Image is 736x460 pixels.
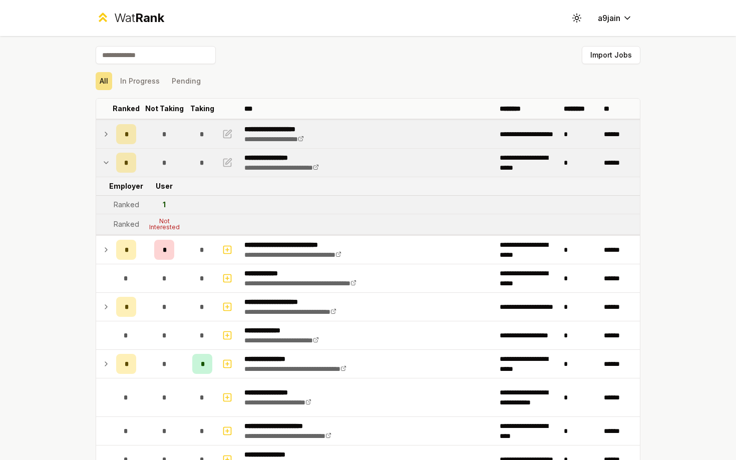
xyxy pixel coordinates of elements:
span: a9jain [598,12,620,24]
p: Not Taking [145,104,184,114]
button: Pending [168,72,205,90]
button: All [96,72,112,90]
span: Rank [135,11,164,25]
div: Ranked [114,219,139,229]
p: Ranked [113,104,140,114]
div: 1 [163,200,166,210]
a: WatRank [96,10,164,26]
div: Ranked [114,200,139,210]
td: Employer [112,177,140,195]
p: Taking [190,104,214,114]
td: User [140,177,188,195]
button: Import Jobs [582,46,640,64]
div: Wat [114,10,164,26]
button: In Progress [116,72,164,90]
div: Not Interested [144,218,184,230]
button: a9jain [590,9,640,27]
